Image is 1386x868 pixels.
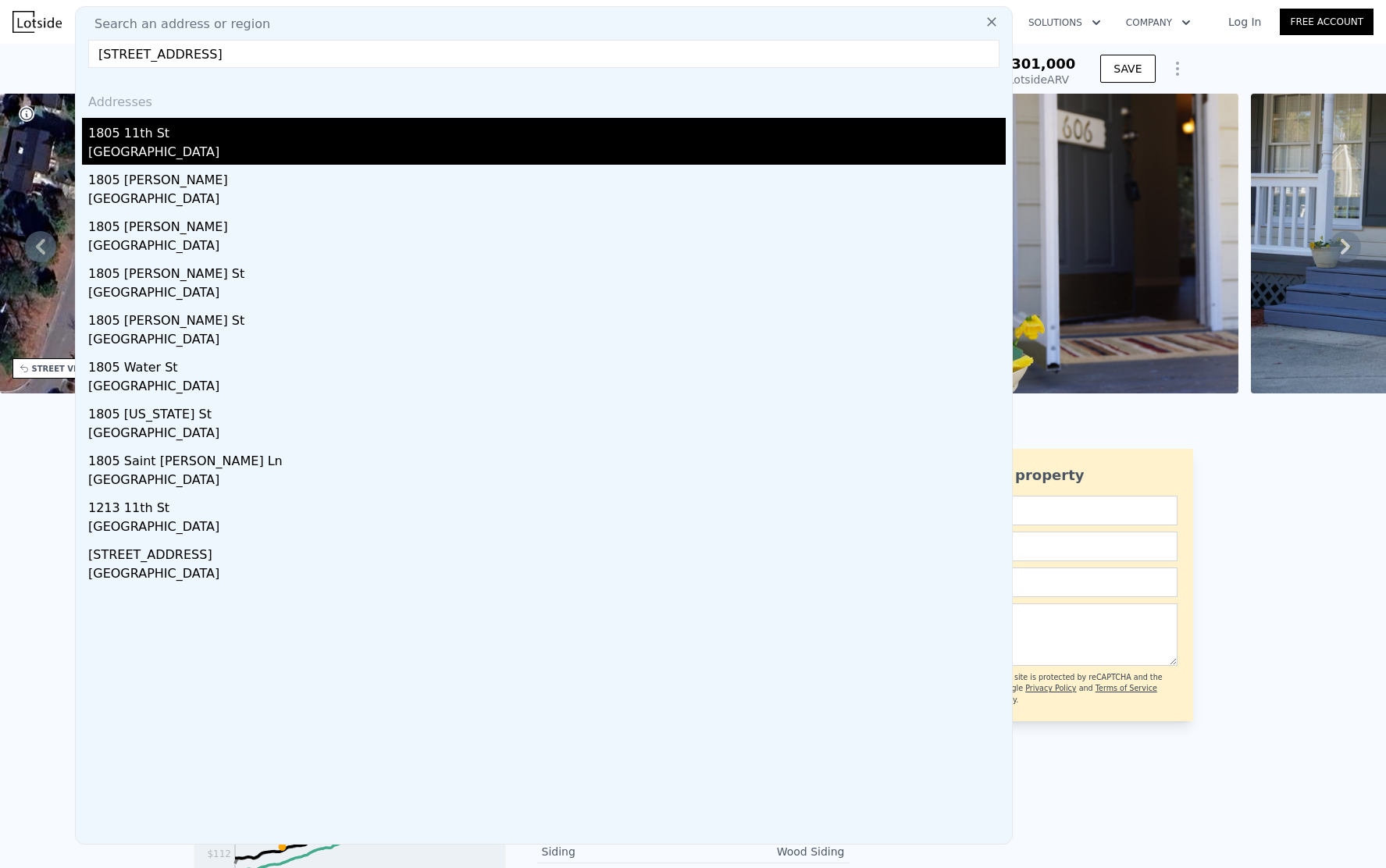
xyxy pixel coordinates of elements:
[88,40,999,68] input: Enter an address, city, region, neighborhood or zip code
[88,143,1006,165] div: [GEOGRAPHIC_DATA]
[88,564,1006,586] div: [GEOGRAPHIC_DATA]
[88,118,1006,143] div: 1805 11th St
[88,539,1006,564] div: [STREET_ADDRESS]
[1025,684,1076,692] a: Privacy Policy
[896,496,1178,525] input: Name
[542,844,693,859] div: Siding
[88,352,1006,377] div: 1805 Water St
[88,212,1006,237] div: 1805 [PERSON_NAME]
[1002,55,1076,72] span: $301,000
[32,363,91,375] div: STREET VIEW
[88,237,1006,258] div: [GEOGRAPHIC_DATA]
[896,532,1178,561] input: Email
[88,471,1006,493] div: [GEOGRAPHIC_DATA]
[1162,53,1193,84] button: Show Options
[88,165,1006,190] div: 1805 [PERSON_NAME]
[12,11,62,33] img: Lotside
[693,844,845,859] div: Wood Siding
[88,424,1006,446] div: [GEOGRAPHIC_DATA]
[1113,9,1203,37] button: Company
[88,377,1006,399] div: [GEOGRAPHIC_DATA]
[88,399,1006,424] div: 1805 [US_STATE] St
[88,283,1006,305] div: [GEOGRAPHIC_DATA]
[1100,55,1155,83] button: SAVE
[88,518,1006,539] div: [GEOGRAPHIC_DATA]
[896,567,1178,597] input: Phone
[82,15,270,34] span: Search an address or region
[88,305,1006,330] div: 1805 [PERSON_NAME] St
[1096,684,1157,692] a: Terms of Service
[88,493,1006,518] div: 1213 11th St
[894,94,1239,393] img: Sale: 81695493 Parcel: 84811955
[88,258,1006,283] div: 1805 [PERSON_NAME] St
[88,446,1006,471] div: 1805 Saint [PERSON_NAME] Ln
[1002,72,1076,87] div: Lotside ARV
[88,330,1006,352] div: [GEOGRAPHIC_DATA]
[1210,14,1280,30] a: Log In
[1280,9,1374,35] a: Free Account
[1016,9,1113,37] button: Solutions
[996,672,1177,706] div: This site is protected by reCAPTCHA and the Google and apply.
[88,190,1006,212] div: [GEOGRAPHIC_DATA]
[82,80,1006,118] div: Addresses
[207,848,231,859] tspan: $112
[896,464,1178,486] div: Ask about this property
